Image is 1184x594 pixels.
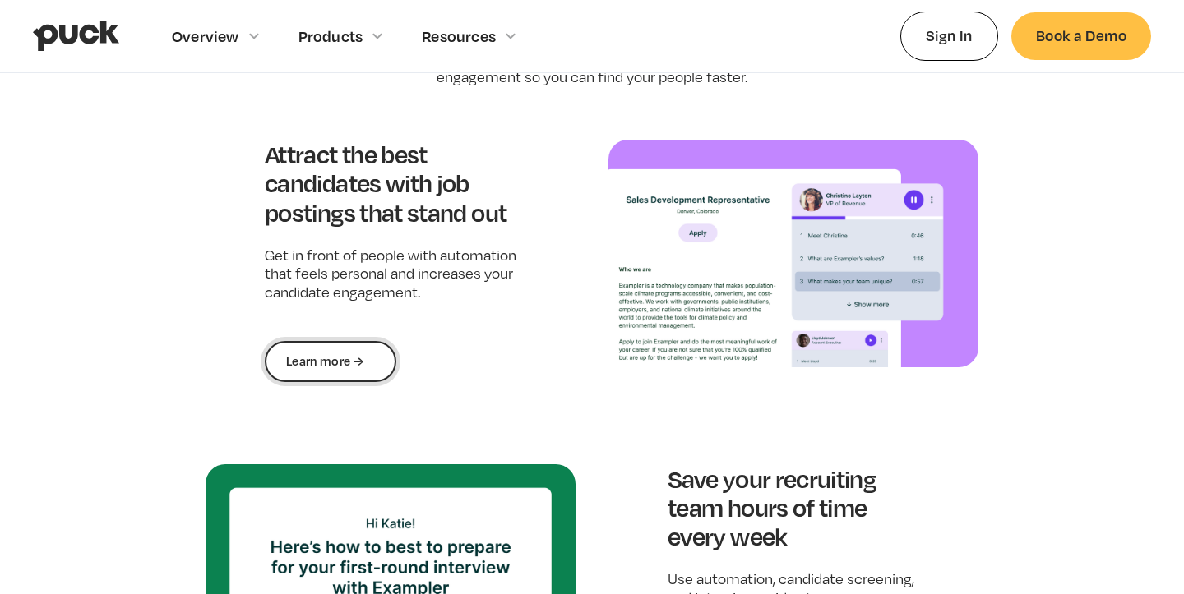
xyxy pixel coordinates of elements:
[265,246,516,302] p: Get in front of people with automation that feels personal and increases your candidate engagement.
[265,341,396,382] a: Learn more →
[265,140,516,227] h3: Attract the best candidates with job postings that stand out
[172,27,239,45] div: Overview
[298,27,363,45] div: Products
[1011,12,1151,59] a: Book a Demo
[422,27,496,45] div: Resources
[668,464,919,551] h3: Save your recruiting team hours of time every week
[900,12,998,60] a: Sign In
